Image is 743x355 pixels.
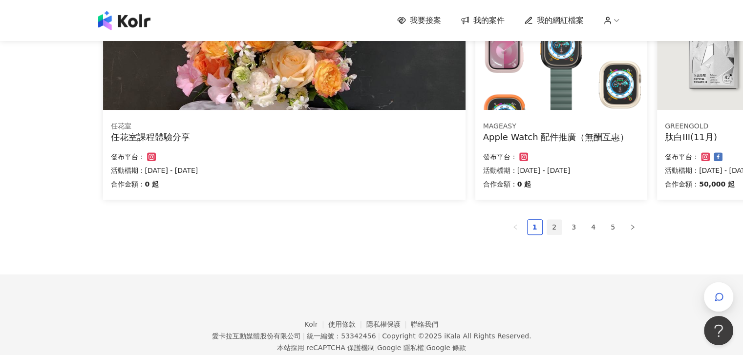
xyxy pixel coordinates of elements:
[397,15,441,26] a: 我要接案
[410,15,441,26] span: 我要接案
[328,320,366,328] a: 使用條款
[461,15,505,26] a: 我的案件
[305,320,328,328] a: Kolr
[665,151,699,163] p: 發布平台：
[111,151,145,163] p: 發布平台：
[473,15,505,26] span: 我的案件
[111,131,458,143] div: 任花室課程體驗分享
[512,224,518,230] span: left
[605,219,621,235] li: 5
[630,224,636,230] span: right
[517,178,531,190] p: 0 起
[145,178,159,190] p: 0 起
[483,151,517,163] p: 發布平台：
[704,316,733,345] iframe: Help Scout Beacon - Open
[424,344,426,352] span: |
[699,178,735,190] p: 50,000 起
[528,220,542,234] a: 1
[375,344,377,352] span: |
[483,122,639,131] div: MAGEASY
[606,220,620,234] a: 5
[302,332,305,340] span: |
[378,332,380,340] span: |
[566,219,582,235] li: 3
[111,122,458,131] div: 任花室
[508,219,523,235] button: left
[212,332,300,340] div: 愛卡拉互動媒體股份有限公司
[547,219,562,235] li: 2
[567,220,581,234] a: 3
[111,178,145,190] p: 合作金額：
[483,131,639,143] div: Apple Watch 配件推廣（無酬互惠）
[98,11,150,30] img: logo
[508,219,523,235] li: Previous Page
[625,219,640,235] li: Next Page
[277,342,466,354] span: 本站採用 reCAPTCHA 保護機制
[527,219,543,235] li: 1
[483,178,517,190] p: 合作金額：
[307,332,376,340] div: 統一編號：53342456
[111,165,458,176] p: 活動檔期：[DATE] - [DATE]
[586,219,601,235] li: 4
[547,220,562,234] a: 2
[625,219,640,235] button: right
[377,344,424,352] a: Google 隱私權
[537,15,584,26] span: 我的網紅檔案
[366,320,411,328] a: 隱私權保護
[411,320,438,328] a: 聯絡我們
[426,344,466,352] a: Google 條款
[444,332,461,340] a: iKala
[483,165,639,176] p: 活動檔期：[DATE] - [DATE]
[382,332,531,340] div: Copyright © 2025 All Rights Reserved.
[665,178,699,190] p: 合作金額：
[524,15,584,26] a: 我的網紅檔案
[586,220,601,234] a: 4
